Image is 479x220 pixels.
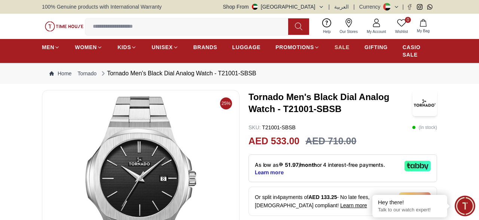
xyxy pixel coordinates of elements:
[399,192,431,203] img: Tamara
[75,40,103,54] a: WOMEN
[455,196,475,216] div: Chat Widget
[248,124,296,131] p: T21001-SBSB
[364,43,388,51] span: GIFTING
[353,3,355,10] span: |
[248,91,412,115] h3: Tornado Men's Black Dial Analog Watch - T21001-SBSB
[232,40,261,54] a: LUGGAGE
[340,202,367,208] span: Learn more
[335,17,362,36] a: Our Stores
[42,63,437,84] nav: Breadcrumb
[118,43,131,51] span: KIDS
[403,43,437,58] span: CASIO SALE
[308,194,337,200] span: AED 133.25
[45,21,83,31] img: ...
[364,40,388,54] a: GIFTING
[334,3,349,10] button: العربية
[75,43,97,51] span: WOMEN
[407,4,412,10] a: Facebook
[412,124,437,131] p: ( In stock )
[220,97,232,109] span: 25%
[42,40,60,54] a: MEN
[427,4,433,10] a: Whatsapp
[152,40,178,54] a: UNISEX
[248,124,261,130] span: SKU :
[417,4,422,10] a: Instagram
[248,134,299,148] h2: AED 533.00
[42,3,162,10] span: 100% Genuine products with International Warranty
[100,69,256,78] div: Tornado Men's Black Dial Analog Watch - T21001-SBSB
[403,40,437,61] a: CASIO SALE
[118,40,137,54] a: KIDS
[223,3,324,10] button: Shop From[GEOGRAPHIC_DATA]
[337,29,361,34] span: Our Stores
[232,43,261,51] span: LUGGAGE
[152,43,173,51] span: UNISEX
[193,40,217,54] a: BRANDS
[329,3,330,10] span: |
[248,187,437,216] div: Or split in 4 payments of - No late fees, [DEMOGRAPHIC_DATA] compliant!
[275,43,314,51] span: PROMOTIONS
[318,17,335,36] a: Help
[335,43,350,51] span: SALE
[275,40,320,54] a: PROMOTIONS
[391,17,412,36] a: 0Wishlist
[392,29,411,34] span: Wishlist
[335,40,350,54] a: SALE
[252,4,258,10] img: United Arab Emirates
[412,90,437,116] img: Tornado Men's Black Dial Analog Watch - T21001-SBSB
[378,207,442,213] p: Talk to our watch expert!
[414,28,433,34] span: My Bag
[402,3,404,10] span: |
[42,43,54,51] span: MEN
[193,43,217,51] span: BRANDS
[49,70,71,77] a: Home
[405,17,411,23] span: 0
[320,29,334,34] span: Help
[305,134,356,148] h3: AED 710.00
[412,18,434,35] button: My Bag
[359,3,384,10] div: Currency
[364,29,389,34] span: My Account
[378,199,442,206] div: Hey there!
[77,70,97,77] a: Tornado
